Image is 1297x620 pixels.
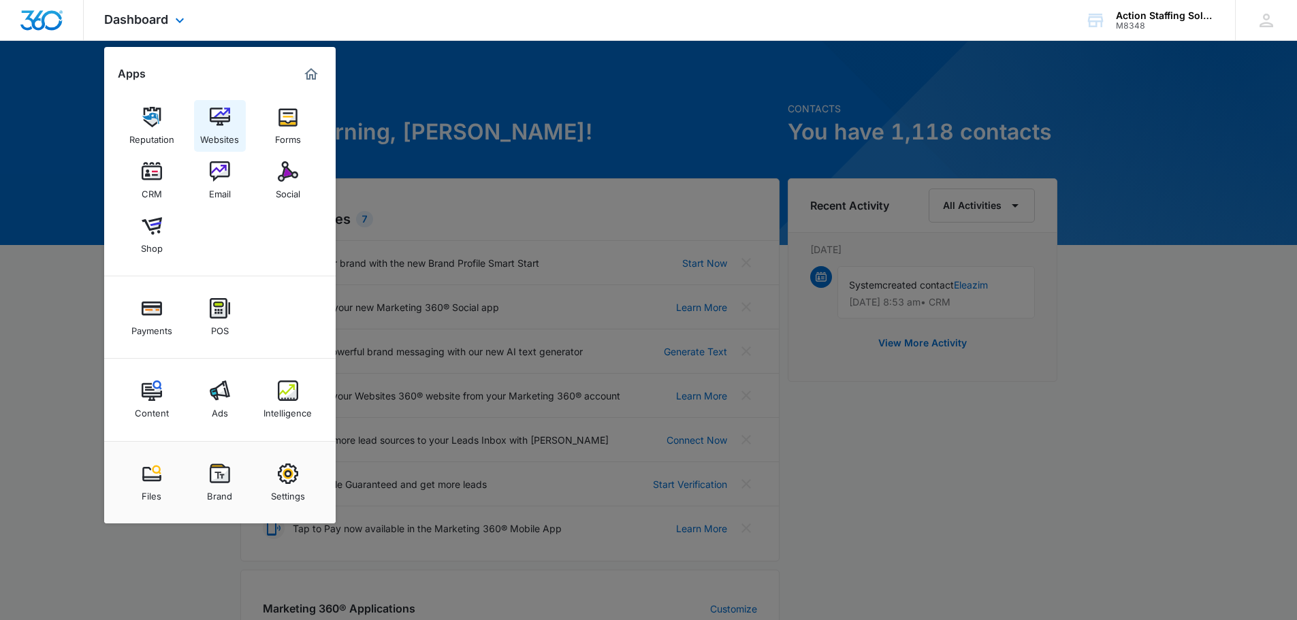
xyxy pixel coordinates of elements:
[262,100,314,152] a: Forms
[126,154,178,206] a: CRM
[126,100,178,152] a: Reputation
[126,209,178,261] a: Shop
[207,484,232,502] div: Brand
[194,374,246,425] a: Ads
[129,127,174,145] div: Reputation
[300,63,322,85] a: Marketing 360® Dashboard
[142,484,161,502] div: Files
[194,154,246,206] a: Email
[211,319,229,336] div: POS
[131,319,172,336] div: Payments
[212,401,228,419] div: Ads
[1116,10,1215,21] div: account name
[194,457,246,508] a: Brand
[262,154,314,206] a: Social
[194,291,246,343] a: POS
[126,291,178,343] a: Payments
[104,12,168,27] span: Dashboard
[271,484,305,502] div: Settings
[1116,21,1215,31] div: account id
[275,127,301,145] div: Forms
[142,182,162,199] div: CRM
[141,236,163,254] div: Shop
[126,457,178,508] a: Files
[194,100,246,152] a: Websites
[262,374,314,425] a: Intelligence
[263,401,312,419] div: Intelligence
[126,374,178,425] a: Content
[135,401,169,419] div: Content
[209,182,231,199] div: Email
[200,127,239,145] div: Websites
[262,457,314,508] a: Settings
[276,182,300,199] div: Social
[118,67,146,80] h2: Apps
